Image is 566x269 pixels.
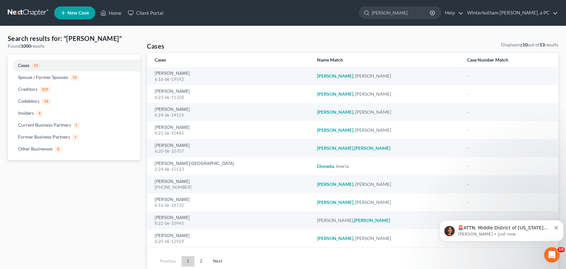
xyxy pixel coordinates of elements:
[18,134,70,139] span: Former Business Partners
[208,256,228,266] a: Next
[67,11,89,15] span: New Case
[467,181,551,187] div: -
[8,34,140,43] h4: Search results for: "[PERSON_NAME]"
[8,60,140,72] a: Cases13
[18,98,39,104] span: Codebtors
[42,99,51,105] span: 34
[8,83,140,95] a: Creditors931
[155,76,306,82] div: 6:16-bk-19592
[317,217,457,224] div: [PERSON_NAME],
[155,112,306,118] div: 6:24-bk-14159
[317,91,353,97] em: [PERSON_NAME]
[317,199,353,205] em: [PERSON_NAME]
[155,107,190,112] a: [PERSON_NAME]
[462,53,558,67] th: Case Number Match
[18,86,37,92] span: Creditors
[155,148,306,154] div: 6:20-bk-10707
[464,7,558,19] a: Winterbotham [PERSON_NAME], a PC
[155,220,306,226] div: 8:22-bk-10945
[317,127,457,133] div: , [PERSON_NAME]
[467,91,551,97] div: -
[8,107,140,119] a: Insiders4
[8,143,140,155] a: Other Businesses6
[74,123,79,129] span: 1
[125,7,167,19] a: Client Portal
[467,199,551,206] div: -
[317,127,353,133] em: [PERSON_NAME]
[354,145,390,151] em: [PERSON_NAME]
[147,42,164,51] h4: Cases
[467,127,551,133] div: -
[557,247,565,252] span: 10
[467,145,551,151] div: -
[317,163,334,169] em: Dioneda
[97,7,125,19] a: Home
[317,199,457,206] div: , [PERSON_NAME]
[18,110,34,116] span: Insiders
[501,42,558,48] div: Displaying out of results
[71,75,79,81] span: 10
[372,7,431,19] input: Search by name...
[8,119,140,131] a: Current Business Partners1
[467,73,551,79] div: -
[317,235,457,242] div: , [PERSON_NAME]
[55,147,62,152] span: 6
[317,235,353,241] em: [PERSON_NAME]
[155,71,190,76] a: [PERSON_NAME]
[155,234,190,238] a: [PERSON_NAME]
[317,145,353,151] em: [PERSON_NAME]
[317,181,353,187] em: [PERSON_NAME]
[8,72,140,83] a: Spouse / Former Spouses10
[354,217,390,223] em: [PERSON_NAME]
[317,181,457,187] div: , [PERSON_NAME]
[317,163,457,169] div: , Imeria
[540,42,545,47] strong: 13
[155,202,306,208] div: 6:16-bk-18732
[317,73,353,79] em: [PERSON_NAME]
[40,87,51,93] span: 931
[18,146,53,151] span: Other Businesses
[18,122,71,128] span: Current Business Partners
[18,62,29,68] span: Cases
[21,43,31,49] strong: 1000
[155,166,306,172] div: 2:24-bk-15523
[155,179,190,184] a: [PERSON_NAME]
[18,74,68,80] span: Spouse / Former Spouses
[155,197,190,202] a: [PERSON_NAME]
[317,91,457,97] div: , [PERSON_NAME]
[437,207,566,252] iframe: Intercom notifications message
[467,109,551,115] div: -
[317,109,353,115] em: [PERSON_NAME]
[317,109,457,115] div: , [PERSON_NAME]
[155,184,306,190] div: [PHONE_NUMBER]
[195,256,208,266] a: 2
[155,89,190,94] a: [PERSON_NAME]
[312,53,462,67] th: Name Match
[181,256,194,266] a: 1
[544,247,560,263] iframe: Intercom live chat
[317,145,457,151] div: ,
[8,95,140,107] a: Codebtors34
[155,125,190,130] a: [PERSON_NAME]
[32,63,40,69] span: 13
[155,130,306,136] div: 8:21-bk-10485
[317,73,457,79] div: , [PERSON_NAME]
[155,216,190,220] a: [PERSON_NAME]
[147,53,312,67] th: Cases
[522,42,528,47] strong: 10
[8,131,140,143] a: Former Business Partners1
[155,94,306,101] div: 6:23-bk-11328
[155,143,190,148] a: [PERSON_NAME]
[155,238,306,245] div: 6:20-bk-12929
[442,7,463,19] a: Help
[36,111,43,117] span: 4
[8,43,140,49] div: Found results
[467,163,551,169] div: -
[155,161,234,166] a: [PERSON_NAME][GEOGRAPHIC_DATA]
[73,135,78,140] span: 1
